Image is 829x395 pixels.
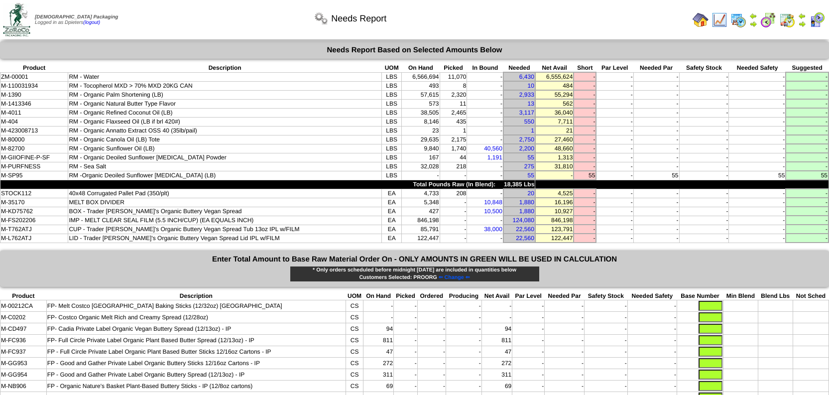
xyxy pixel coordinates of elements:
[749,12,757,20] img: arrowleft.gif
[68,108,382,117] td: RM - Organic Refined Coconut Oil (LB)
[531,127,534,134] a: 1
[633,162,679,171] td: -
[503,64,535,72] th: Needed
[68,234,382,243] td: LID - Trader [PERSON_NAME]'s Organic Buttery Vegan Spread Lid IPL w/FILM
[786,117,829,126] td: -
[729,90,786,99] td: -
[596,171,633,180] td: -
[729,108,786,117] td: -
[68,99,382,108] td: RM - Organic Natural Butter Type Flavor
[633,126,679,135] td: -
[679,171,729,180] td: -
[519,109,534,116] a: 3,117
[596,99,633,108] td: -
[729,216,786,225] td: -
[519,145,534,152] a: 2,200
[596,234,633,243] td: -
[467,171,503,180] td: -
[467,162,503,171] td: -
[440,144,467,153] td: 1,740
[786,171,829,180] td: 55
[381,189,402,198] td: EA
[730,12,746,28] img: calendarprod.gif
[633,198,679,207] td: -
[68,72,382,81] td: RM - Water
[68,162,382,171] td: RM - Sea Salt
[381,234,402,243] td: EA
[467,72,503,81] td: -
[68,198,382,207] td: MELT BOX DIVIDER
[467,90,503,99] td: -
[519,199,534,206] a: 1,880
[729,99,786,108] td: -
[633,234,679,243] td: -
[0,292,47,300] th: Product
[381,117,402,126] td: LBS
[679,90,729,99] td: -
[0,72,68,81] td: ZM-00001
[0,234,68,243] td: M-L762ATJ
[535,81,574,90] td: 484
[35,14,118,20] span: [DEMOGRAPHIC_DATA] Packaging
[729,126,786,135] td: -
[786,90,829,99] td: -
[68,144,382,153] td: RM - Organic Sunflower Oil (LB)
[596,81,633,90] td: -
[535,225,574,234] td: 123,791
[68,90,382,99] td: RM - Organic Palm Shortening (LB)
[679,108,729,117] td: -
[467,64,503,72] th: In Bound
[729,81,786,90] td: -
[574,64,596,72] th: Short
[440,81,467,90] td: 8
[46,292,346,300] th: Description
[440,189,467,198] td: 208
[574,216,596,225] td: -
[402,153,440,162] td: 167
[535,117,574,126] td: 7,711
[786,126,829,135] td: -
[633,72,679,81] td: -
[679,64,729,72] th: Safety Stock
[729,162,786,171] td: -
[679,135,729,144] td: -
[402,171,440,180] td: -
[535,153,574,162] td: 1,313
[467,216,503,225] td: -
[402,135,440,144] td: 29,635
[596,64,633,72] th: Par Level
[786,207,829,216] td: -
[467,126,503,135] td: -
[381,171,402,180] td: LBS
[68,171,382,180] td: RM -Organic Deoiled Sunflower [MEDICAL_DATA] (LB)
[633,117,679,126] td: -
[679,225,729,234] td: -
[749,20,757,28] img: arrowright.gif
[0,216,68,225] td: M-FS202206
[519,91,534,98] a: 2,933
[729,144,786,153] td: -
[574,198,596,207] td: -
[467,99,503,108] td: -
[3,3,30,36] img: zoroco-logo-small.webp
[484,208,502,215] a: 10,500
[596,144,633,153] td: -
[535,162,574,171] td: 31,810
[786,64,829,72] th: Suggested
[446,292,481,300] th: Producing
[440,216,467,225] td: -
[0,171,68,180] td: M-SP95
[402,189,440,198] td: 4,733
[574,99,596,108] td: -
[596,72,633,81] td: -
[574,225,596,234] td: -
[519,73,534,80] a: 6,430
[596,126,633,135] td: -
[786,135,829,144] td: -
[633,64,679,72] th: Needed Par
[729,171,786,180] td: 55
[528,154,534,161] a: 55
[0,81,68,90] td: M-110031934
[786,108,829,117] td: -
[440,108,467,117] td: 2,465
